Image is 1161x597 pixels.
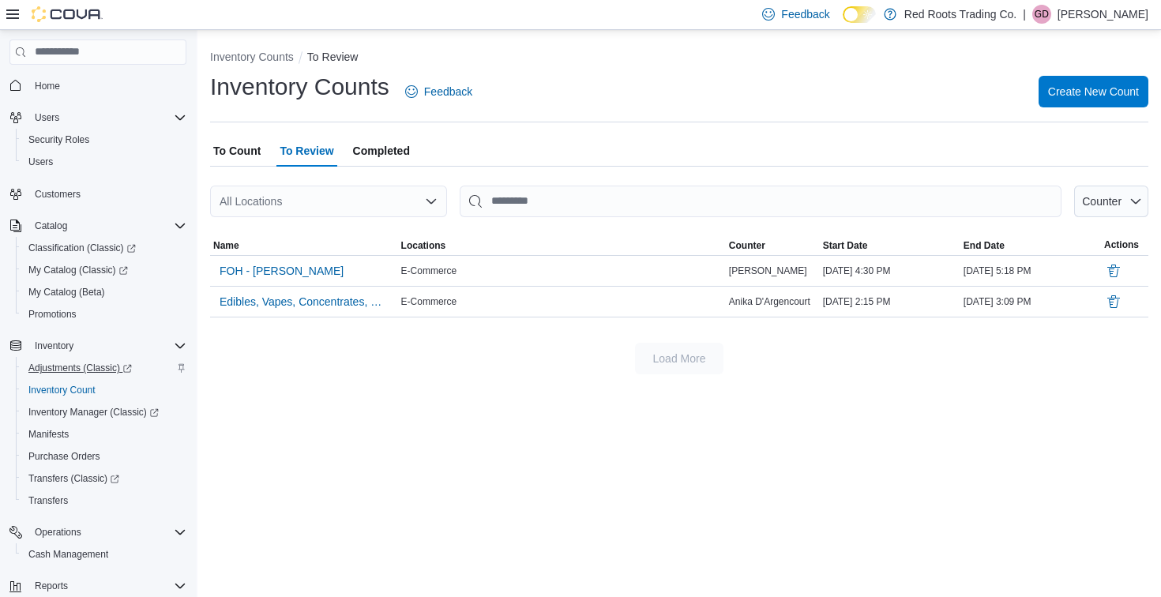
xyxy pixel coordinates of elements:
a: Inventory Manager (Classic) [16,401,193,423]
input: This is a search bar. After typing your query, hit enter to filter the results lower in the page. [460,186,1061,217]
span: Purchase Orders [22,447,186,466]
span: Transfers (Classic) [28,472,119,485]
span: Locations [401,239,446,252]
span: Users [35,111,59,124]
div: [DATE] 3:09 PM [960,292,1101,311]
a: Promotions [22,305,83,324]
span: My Catalog (Classic) [28,264,128,276]
button: Customers [3,182,193,205]
div: Giles De Souza [1032,5,1051,24]
button: Users [28,108,66,127]
button: Users [3,107,193,129]
p: Red Roots Trading Co. [904,5,1016,24]
a: My Catalog (Beta) [22,283,111,302]
span: [PERSON_NAME] [729,265,807,277]
a: Adjustments (Classic) [22,359,138,377]
span: Users [22,152,186,171]
span: Name [213,239,239,252]
span: Cash Management [22,545,186,564]
button: Reports [3,575,193,597]
span: Adjustments (Classic) [28,362,132,374]
button: Catalog [28,216,73,235]
button: Inventory Counts [210,51,294,63]
span: Purchase Orders [28,450,100,463]
span: Load More [653,351,706,366]
span: My Catalog (Beta) [28,286,105,298]
a: Purchase Orders [22,447,107,466]
span: Start Date [823,239,868,252]
span: Anika D'Argencourt [729,295,810,308]
span: Transfers [22,491,186,510]
button: Home [3,74,193,97]
button: Counter [1074,186,1148,217]
span: Inventory [28,336,186,355]
span: Users [28,108,186,127]
span: Customers [35,188,81,201]
button: Locations [398,236,726,255]
button: Operations [28,523,88,542]
button: End Date [960,236,1101,255]
span: Home [28,76,186,96]
span: Inventory Count [28,384,96,396]
img: Cova [32,6,103,22]
div: [DATE] 5:18 PM [960,261,1101,280]
button: Purchase Orders [16,445,193,467]
span: Inventory Manager (Classic) [22,403,186,422]
span: Feedback [424,84,472,99]
a: Security Roles [22,130,96,149]
div: E-Commerce [398,261,726,280]
button: Open list of options [425,195,438,208]
button: Edibles, Vapes, Concentrates, Wellness and Pets - Anika [213,290,395,314]
button: Catalog [3,215,193,237]
button: Reports [28,576,74,595]
a: Classification (Classic) [16,237,193,259]
span: Counter [729,239,765,252]
span: Cash Management [28,548,108,561]
button: Name [210,236,398,255]
button: Inventory [28,336,80,355]
span: GD [1035,5,1049,24]
button: Manifests [16,423,193,445]
button: Security Roles [16,129,193,151]
span: Security Roles [28,133,89,146]
span: Security Roles [22,130,186,149]
a: Classification (Classic) [22,238,142,257]
span: Edibles, Vapes, Concentrates, Wellness and Pets - Anika [220,294,389,310]
span: My Catalog (Classic) [22,261,186,280]
span: Dark Mode [843,23,844,24]
a: Home [28,77,66,96]
span: Inventory Manager (Classic) [28,406,159,419]
p: [PERSON_NAME] [1058,5,1148,24]
span: Counter [1082,195,1122,208]
span: Completed [353,135,410,167]
h1: Inventory Counts [210,71,389,103]
span: Customers [28,184,186,204]
span: Classification (Classic) [28,242,136,254]
span: End Date [964,239,1005,252]
nav: An example of EuiBreadcrumbs [210,49,1148,68]
button: Transfers [16,490,193,512]
span: Users [28,156,53,168]
span: Inventory Count [22,381,186,400]
a: Adjustments (Classic) [16,357,193,379]
span: Operations [28,523,186,542]
span: To Count [213,135,261,167]
span: Catalog [28,216,186,235]
span: Promotions [22,305,186,324]
button: Users [16,151,193,173]
a: My Catalog (Classic) [16,259,193,281]
a: Feedback [399,76,479,107]
span: Reports [35,580,68,592]
a: Transfers (Classic) [22,469,126,488]
span: Manifests [28,428,69,441]
span: Transfers [28,494,68,507]
button: Start Date [820,236,960,255]
a: Manifests [22,425,75,444]
button: Delete [1104,292,1123,311]
span: Promotions [28,308,77,321]
span: Create New Count [1048,84,1139,99]
button: Counter [726,236,820,255]
input: Dark Mode [843,6,876,23]
span: Catalog [35,220,67,232]
button: FOH - [PERSON_NAME] [213,259,350,283]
